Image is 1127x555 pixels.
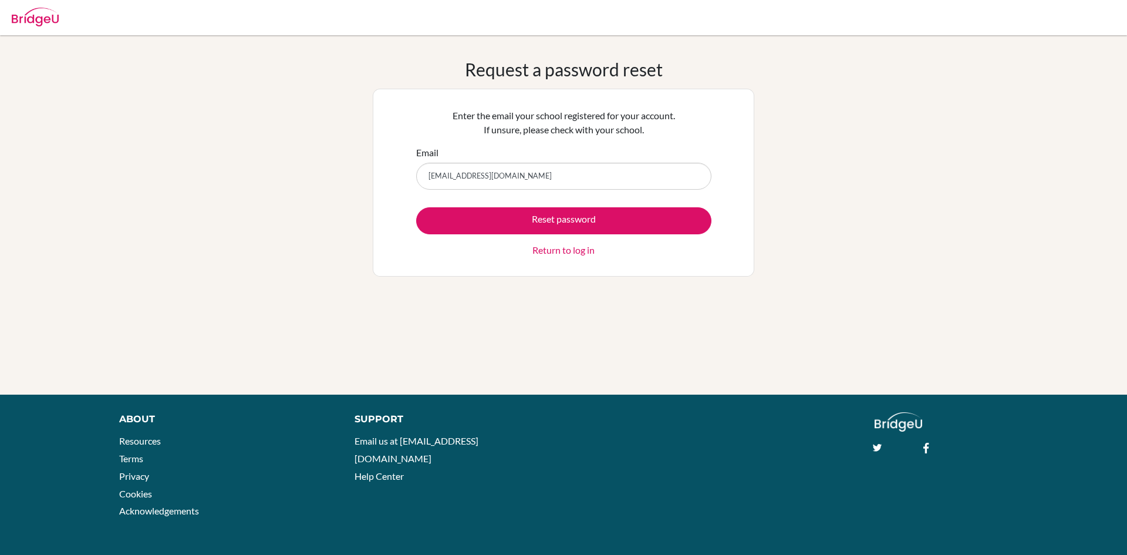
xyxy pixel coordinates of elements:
[119,488,152,499] a: Cookies
[416,207,711,234] button: Reset password
[355,412,550,426] div: Support
[119,453,143,464] a: Terms
[355,435,478,464] a: Email us at [EMAIL_ADDRESS][DOMAIN_NAME]
[465,59,663,80] h1: Request a password reset
[532,243,595,257] a: Return to log in
[119,505,199,516] a: Acknowledgements
[875,412,922,432] img: logo_white@2x-f4f0deed5e89b7ecb1c2cc34c3e3d731f90f0f143d5ea2071677605dd97b5244.png
[416,109,711,137] p: Enter the email your school registered for your account. If unsure, please check with your school.
[355,470,404,482] a: Help Center
[416,146,438,160] label: Email
[119,435,161,446] a: Resources
[12,8,59,26] img: Bridge-U
[119,412,328,426] div: About
[119,470,149,482] a: Privacy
